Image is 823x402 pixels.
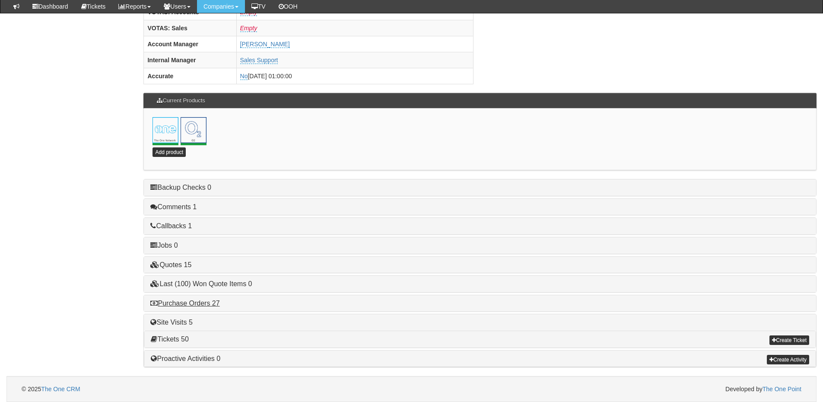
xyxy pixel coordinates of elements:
[153,117,178,143] img: one.png
[767,355,809,364] a: Create Activity
[150,203,197,211] a: Comments 1
[41,386,80,392] a: The One CRM
[150,319,192,326] a: Site Visits 5
[240,73,248,80] a: No
[153,117,178,143] a: The One Network<br> 28th Mar 2019 <br> No to date
[150,280,252,287] a: Last (100) Won Quote Items 0
[763,386,801,392] a: The One Point
[240,41,290,48] a: [PERSON_NAME]
[150,300,219,307] a: Purchase Orders 27
[144,20,236,36] th: VOTAS: Sales
[144,52,236,68] th: Internal Manager
[150,242,178,249] a: Jobs 0
[240,57,278,64] a: Sales Support
[181,117,207,143] img: o2.png
[725,385,801,393] span: Developed by
[144,68,236,84] th: Accurate
[181,117,207,143] a: Mobile o2<br> 5th Jul 2019 <br> 5th Jul 2021
[153,147,186,157] a: Add product
[240,9,257,16] a: Empty
[22,386,80,392] span: © 2025
[236,68,473,84] td: [DATE] 01:00:00
[151,355,220,362] a: Proactive Activities 0
[150,184,211,191] a: Backup Checks 0
[150,222,192,230] a: Callbacks 1
[151,335,188,343] a: Tickets 50
[240,25,257,32] a: Empty
[150,261,191,268] a: Quotes 15
[144,36,236,52] th: Account Manager
[769,335,809,345] a: Create Ticket
[153,93,209,108] h3: Current Products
